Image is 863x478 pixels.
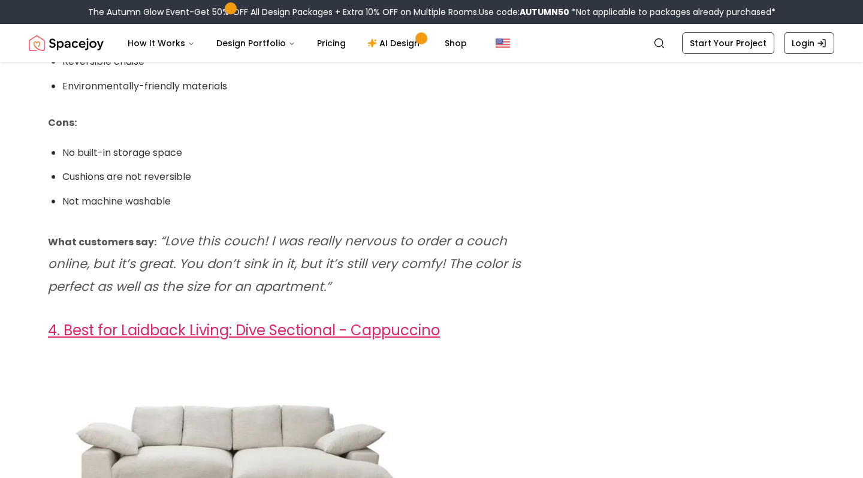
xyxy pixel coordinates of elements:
[207,31,305,55] button: Design Portfolio
[520,6,569,18] b: AUTUMN50
[307,31,355,55] a: Pricing
[118,31,476,55] nav: Main
[62,170,191,184] span: Cushions are not reversible
[48,320,440,340] a: 4. Best for Laidback Living: Dive Sectional - Cappuccino
[479,6,569,18] span: Use code:
[682,32,774,54] a: Start Your Project
[62,146,182,160] span: No built-in storage space
[358,31,433,55] a: AI Design
[29,31,104,55] img: Spacejoy Logo
[784,32,834,54] a: Login
[435,31,476,55] a: Shop
[88,6,776,18] div: The Autumn Glow Event-Get 50% OFF All Design Packages + Extra 10% OFF on Multiple Rooms.
[118,31,204,55] button: How It Works
[62,79,227,93] span: Environmentally-friendly materials
[29,24,834,62] nav: Global
[48,235,156,249] strong: What customers say:
[48,232,521,295] span: “Love this couch! I was really nervous to order a couch online, but it’s great. You don’t sink in...
[29,31,104,55] a: Spacejoy
[569,6,776,18] span: *Not applicable to packages already purchased*
[496,36,510,50] img: United States
[62,194,171,208] span: Not machine washable
[48,116,77,130] strong: Cons:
